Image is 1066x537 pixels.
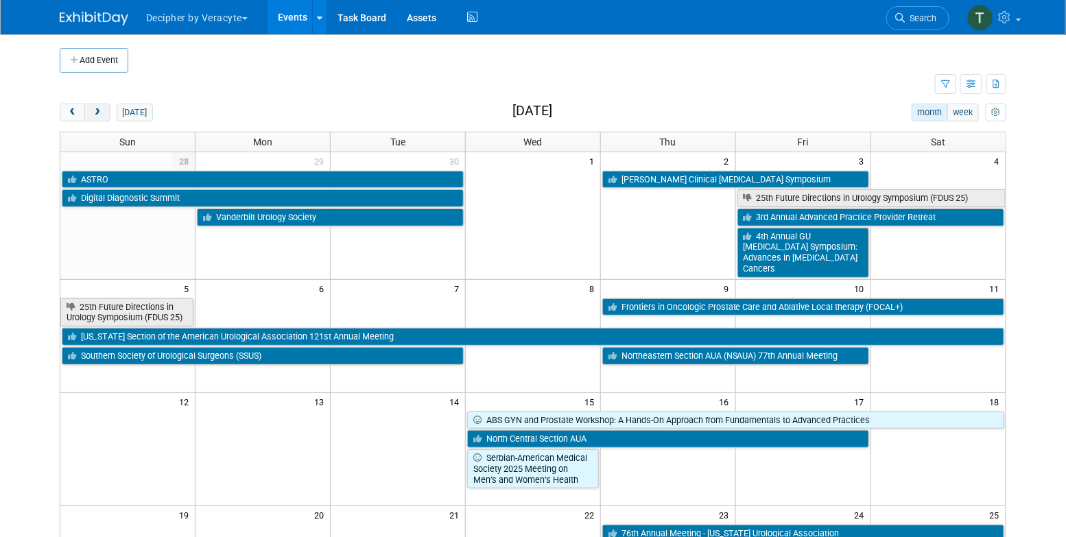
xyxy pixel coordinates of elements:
[467,411,1004,429] a: ABS GYN and Prostate Workshop: A Hands-On Approach from Fundamentals to Advanced Practices
[60,48,128,73] button: Add Event
[986,104,1006,121] button: myCustomButton
[84,104,110,121] button: next
[737,208,1004,226] a: 3rd Annual Advanced Practice Provider Retreat
[583,506,600,523] span: 22
[60,298,193,326] a: 25th Future Directions in Urology Symposium (FDUS 25)
[718,506,735,523] span: 23
[467,430,869,448] a: North Central Section AUA
[858,152,870,169] span: 3
[453,280,465,297] span: 7
[62,347,464,365] a: Southern Society of Urological Surgeons (SSUS)
[988,506,1006,523] span: 25
[798,136,809,147] span: Fri
[886,6,949,30] a: Search
[467,449,599,488] a: Serbian-American Medical Society 2025 Meeting on Men’s and Women’s Health
[60,104,85,121] button: prev
[62,328,1004,346] a: [US_STATE] Section of the American Urological Association 121st Annual Meeting
[523,136,542,147] span: Wed
[512,104,552,119] h2: [DATE]
[117,104,153,121] button: [DATE]
[172,152,195,169] span: 28
[723,280,735,297] span: 9
[723,152,735,169] span: 2
[588,280,600,297] span: 8
[602,298,1004,316] a: Frontiers in Oncologic Prostate Care and Ablative Local therapy (FOCAL+)
[912,104,948,121] button: month
[853,280,870,297] span: 10
[737,228,869,278] a: 4th Annual GU [MEDICAL_DATA] Symposium: Advances in [MEDICAL_DATA] Cancers
[313,393,330,410] span: 13
[448,506,465,523] span: 21
[991,108,1000,117] i: Personalize Calendar
[660,136,676,147] span: Thu
[718,393,735,410] span: 16
[737,189,1006,207] a: 25th Future Directions in Urology Symposium (FDUS 25)
[583,393,600,410] span: 15
[178,506,195,523] span: 19
[313,506,330,523] span: 20
[905,13,936,23] span: Search
[602,171,869,189] a: [PERSON_NAME] Clinical [MEDICAL_DATA] Symposium
[602,347,869,365] a: Northeastern Section AUA (NSAUA) 77th Annual Meeting
[182,280,195,297] span: 5
[119,136,136,147] span: Sun
[588,152,600,169] span: 1
[313,152,330,169] span: 29
[253,136,272,147] span: Mon
[853,506,870,523] span: 24
[62,189,464,207] a: Digital Diagnostic Summit
[390,136,405,147] span: Tue
[947,104,979,121] button: week
[931,136,945,147] span: Sat
[448,152,465,169] span: 30
[60,12,128,25] img: ExhibitDay
[197,208,464,226] a: Vanderbilt Urology Society
[318,280,330,297] span: 6
[993,152,1006,169] span: 4
[178,393,195,410] span: 12
[448,393,465,410] span: 14
[988,393,1006,410] span: 18
[988,280,1006,297] span: 11
[853,393,870,410] span: 17
[967,5,993,31] img: Tony Alvarado
[62,171,464,189] a: ASTRO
